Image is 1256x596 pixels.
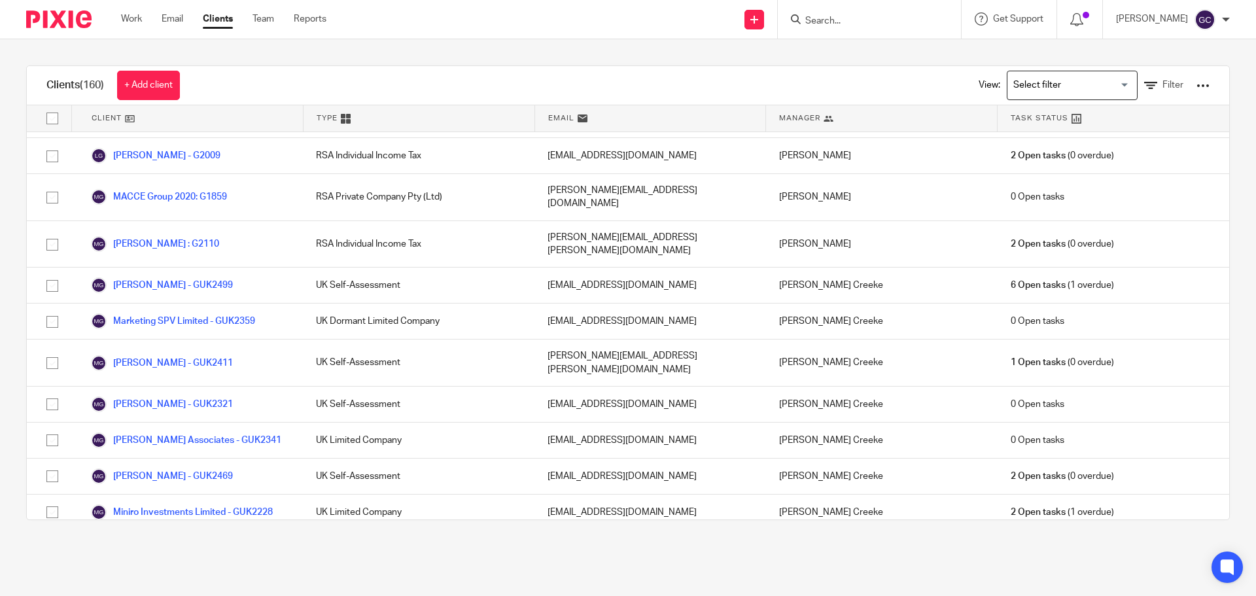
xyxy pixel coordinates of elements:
[91,148,107,164] img: svg%3E
[1011,279,1066,292] span: 6 Open tasks
[1011,237,1066,251] span: 2 Open tasks
[91,432,281,448] a: [PERSON_NAME] Associates - GUK2341
[303,221,534,268] div: RSA Individual Income Tax
[1011,470,1066,483] span: 2 Open tasks
[1011,279,1114,292] span: (1 overdue)
[766,221,998,268] div: [PERSON_NAME]
[91,468,107,484] img: svg%3E
[91,355,233,371] a: [PERSON_NAME] - GUK2411
[1011,470,1114,483] span: (0 overdue)
[1011,356,1114,369] span: (0 overdue)
[303,459,534,494] div: UK Self-Assessment
[294,12,326,26] a: Reports
[766,495,998,530] div: [PERSON_NAME] Creeke
[91,277,107,293] img: svg%3E
[1116,12,1188,26] p: [PERSON_NAME]
[1011,190,1064,203] span: 0 Open tasks
[779,113,820,124] span: Manager
[959,66,1210,105] div: View:
[534,459,766,494] div: [EMAIL_ADDRESS][DOMAIN_NAME]
[91,396,233,412] a: [PERSON_NAME] - GUK2321
[203,12,233,26] a: Clients
[317,113,338,124] span: Type
[1162,80,1183,90] span: Filter
[91,236,107,252] img: svg%3E
[766,459,998,494] div: [PERSON_NAME] Creeke
[534,495,766,530] div: [EMAIL_ADDRESS][DOMAIN_NAME]
[91,189,227,205] a: MACCE Group 2020: G1859
[91,432,107,448] img: svg%3E
[534,268,766,303] div: [EMAIL_ADDRESS][DOMAIN_NAME]
[993,14,1043,24] span: Get Support
[1011,315,1064,328] span: 0 Open tasks
[1011,149,1114,162] span: (0 overdue)
[766,138,998,173] div: [PERSON_NAME]
[766,304,998,339] div: [PERSON_NAME] Creeke
[91,504,273,520] a: Miniro Investments Limited - GUK2228
[303,340,534,386] div: UK Self-Assessment
[91,468,233,484] a: [PERSON_NAME] - GUK2469
[303,304,534,339] div: UK Dormant Limited Company
[534,387,766,422] div: [EMAIL_ADDRESS][DOMAIN_NAME]
[766,174,998,220] div: [PERSON_NAME]
[534,340,766,386] div: [PERSON_NAME][EMAIL_ADDRESS][PERSON_NAME][DOMAIN_NAME]
[40,106,65,131] input: Select all
[1009,74,1130,97] input: Search for option
[1011,149,1066,162] span: 2 Open tasks
[766,268,998,303] div: [PERSON_NAME] Creeke
[80,80,104,90] span: (160)
[162,12,183,26] a: Email
[1011,434,1064,447] span: 0 Open tasks
[91,236,219,252] a: [PERSON_NAME] : G2110
[303,174,534,220] div: RSA Private Company Pty (Ltd)
[534,221,766,268] div: [PERSON_NAME][EMAIL_ADDRESS][PERSON_NAME][DOMAIN_NAME]
[91,277,233,293] a: [PERSON_NAME] - GUK2499
[303,138,534,173] div: RSA Individual Income Tax
[91,313,107,329] img: svg%3E
[46,79,104,92] h1: Clients
[534,304,766,339] div: [EMAIL_ADDRESS][DOMAIN_NAME]
[92,113,122,124] span: Client
[534,423,766,458] div: [EMAIL_ADDRESS][DOMAIN_NAME]
[303,268,534,303] div: UK Self-Assessment
[303,387,534,422] div: UK Self-Assessment
[1195,9,1215,30] img: svg%3E
[91,396,107,412] img: svg%3E
[534,138,766,173] div: [EMAIL_ADDRESS][DOMAIN_NAME]
[26,10,92,28] img: Pixie
[303,423,534,458] div: UK Limited Company
[1007,71,1138,100] div: Search for option
[91,148,220,164] a: [PERSON_NAME] - G2009
[117,71,180,100] a: + Add client
[1011,506,1114,519] span: (1 overdue)
[1011,398,1064,411] span: 0 Open tasks
[1011,113,1068,124] span: Task Status
[534,174,766,220] div: [PERSON_NAME][EMAIL_ADDRESS][DOMAIN_NAME]
[766,340,998,386] div: [PERSON_NAME] Creeke
[91,504,107,520] img: svg%3E
[1011,237,1114,251] span: (0 overdue)
[804,16,922,27] input: Search
[1011,356,1066,369] span: 1 Open tasks
[91,355,107,371] img: svg%3E
[91,313,255,329] a: Marketing SPV Limited - GUK2359
[1011,506,1066,519] span: 2 Open tasks
[766,387,998,422] div: [PERSON_NAME] Creeke
[253,12,274,26] a: Team
[766,423,998,458] div: [PERSON_NAME] Creeke
[303,495,534,530] div: UK Limited Company
[121,12,142,26] a: Work
[548,113,574,124] span: Email
[91,189,107,205] img: svg%3E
